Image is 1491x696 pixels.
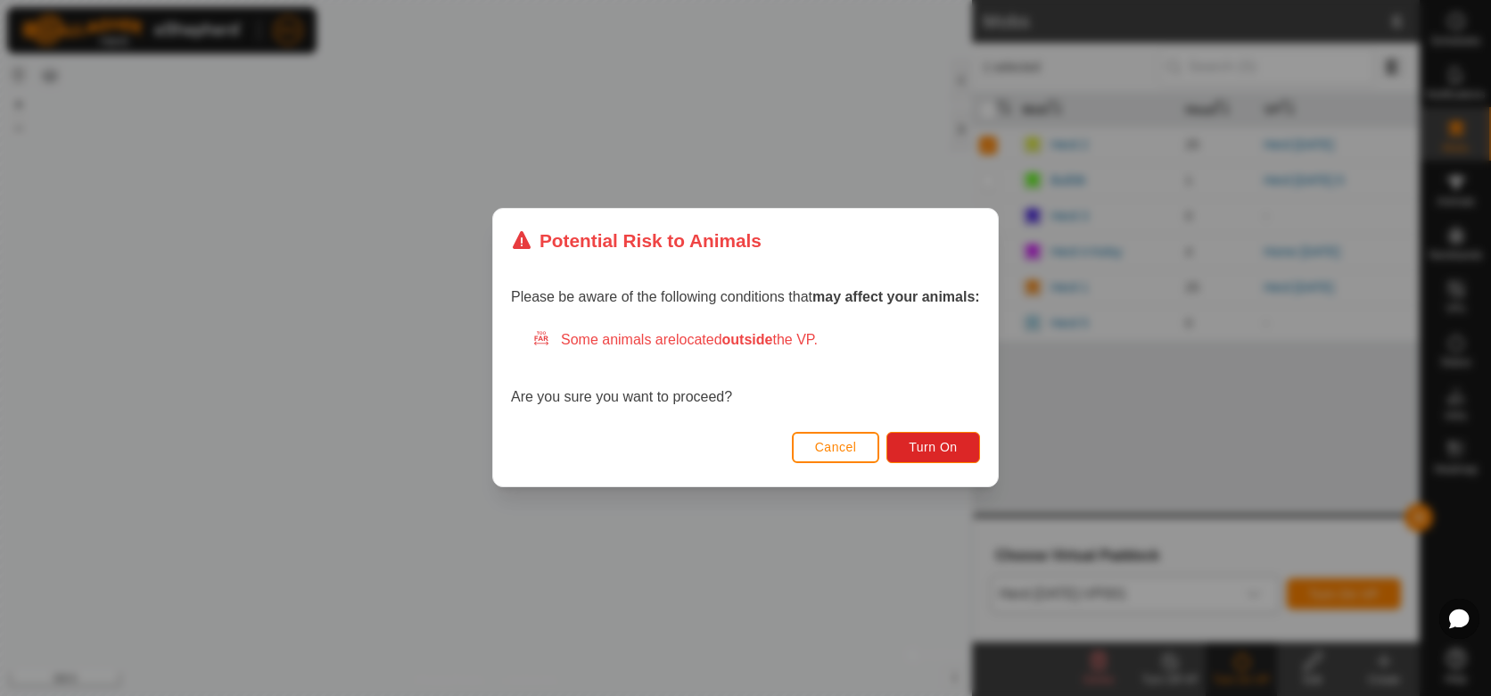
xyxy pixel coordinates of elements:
span: Turn On [910,441,958,455]
div: Some animals are [532,330,980,352]
div: Potential Risk to Animals [511,227,762,254]
span: Please be aware of the following conditions that [511,290,980,305]
button: Cancel [792,432,880,463]
div: Are you sure you want to proceed? [511,330,980,409]
span: located the VP. [676,333,818,348]
span: Cancel [815,441,857,455]
button: Turn On [887,432,980,463]
strong: may affect your animals: [812,290,980,305]
strong: outside [722,333,773,348]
